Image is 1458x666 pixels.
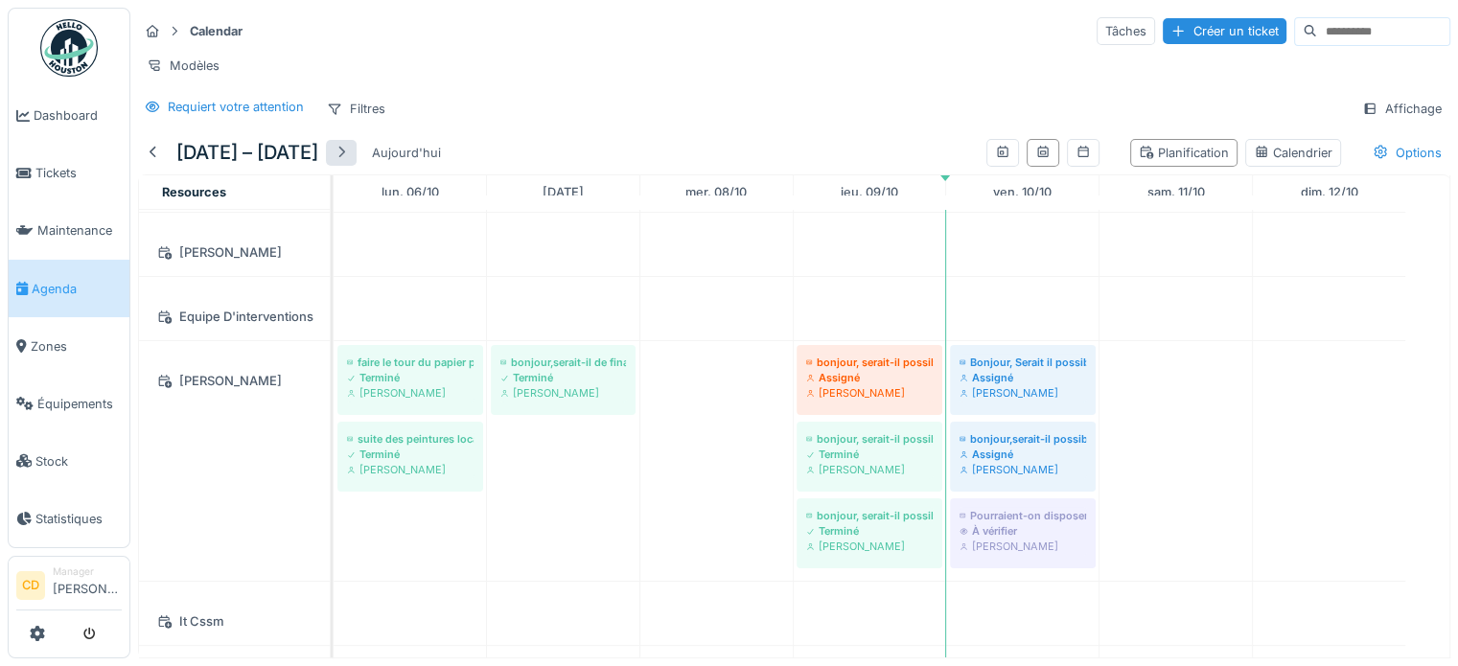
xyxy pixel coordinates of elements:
[318,95,394,123] div: Filtres
[9,375,129,432] a: Équipements
[16,564,122,610] a: CD Manager[PERSON_NAME]
[960,508,1086,523] div: Pourraient-on disposer d’un projecteur et d’un écran pour le réfectoire [DATE]. Pour l’activité d...
[35,510,122,528] span: Statistiques
[168,98,304,116] div: Requiert votre attention
[1354,95,1450,123] div: Affichage
[9,87,129,145] a: Dashboard
[1364,139,1450,167] div: Options
[347,385,474,401] div: [PERSON_NAME]
[347,370,474,385] div: Terminé
[1295,179,1362,205] a: 12 octobre 2025
[364,140,449,166] div: Aujourd'hui
[150,609,318,633] div: It Cssm
[960,385,1086,401] div: [PERSON_NAME]
[806,508,933,523] div: bonjour, serait-il possible de monté dans le grand réfectoire 20 grilles d'exposition du même mod...
[960,370,1086,385] div: Assigné
[150,305,318,329] div: Equipe D'interventions
[806,462,933,477] div: [PERSON_NAME]
[347,431,474,447] div: suite des peintures local menuiserie
[9,317,129,375] a: Zones
[53,564,122,606] li: [PERSON_NAME]
[35,452,122,471] span: Stock
[9,202,129,260] a: Maintenance
[176,141,318,164] h5: [DATE] – [DATE]
[31,337,122,356] span: Zones
[806,447,933,462] div: Terminé
[9,145,129,202] a: Tickets
[538,179,589,205] a: 7 octobre 2025
[40,19,98,77] img: Badge_color-CXgf-gQk.svg
[37,395,122,413] span: Équipements
[1139,144,1229,162] div: Planification
[347,355,474,370] div: faire le tour du papier photocopie amicale salle des profs secondaire et primaire
[500,355,626,370] div: bonjour,serait-il de finalisé la peinture des murs et plafond dans le petit local menuiserie merci
[681,179,752,205] a: 8 octobre 2025
[806,431,933,447] div: bonjour, serait-il possible de déposer dans le fond du grand réfectoire 6 praticables de 40 cm merci
[9,490,129,547] a: Statistiques
[806,355,933,370] div: bonjour, serait-il possible de peindre des 2 cotés les nouvelles portes du petit local menuiserie
[53,564,122,579] div: Manager
[1097,17,1155,45] div: Tâches
[806,539,933,554] div: [PERSON_NAME]
[1254,144,1332,162] div: Calendrier
[960,431,1086,447] div: bonjour,serait-il possible d'assemblé les grilles par 2 dans le réfectoire pour quelle tiennent t...
[960,462,1086,477] div: [PERSON_NAME]
[1163,18,1286,44] div: Créer un ticket
[150,241,318,264] div: [PERSON_NAME]
[37,221,122,240] span: Maintenance
[1142,179,1209,205] a: 11 octobre 2025
[960,355,1086,370] div: Bonjour, Serait il possible de programmer le traçage des lignes blanches dans le centenaire. Merc...
[806,385,933,401] div: [PERSON_NAME]
[960,523,1086,539] div: À vérifier
[347,447,474,462] div: Terminé
[34,106,122,125] span: Dashboard
[138,52,228,80] div: Modèles
[9,432,129,490] a: Stock
[806,523,933,539] div: Terminé
[35,164,122,182] span: Tickets
[500,370,626,385] div: Terminé
[988,179,1056,205] a: 10 octobre 2025
[377,179,444,205] a: 6 octobre 2025
[960,447,1086,462] div: Assigné
[347,462,474,477] div: [PERSON_NAME]
[9,260,129,317] a: Agenda
[162,185,226,199] span: Resources
[836,179,903,205] a: 9 octobre 2025
[150,369,318,393] div: [PERSON_NAME]
[32,280,122,298] span: Agenda
[960,539,1086,554] div: [PERSON_NAME]
[500,385,626,401] div: [PERSON_NAME]
[16,571,45,600] li: CD
[182,22,250,40] strong: Calendar
[806,370,933,385] div: Assigné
